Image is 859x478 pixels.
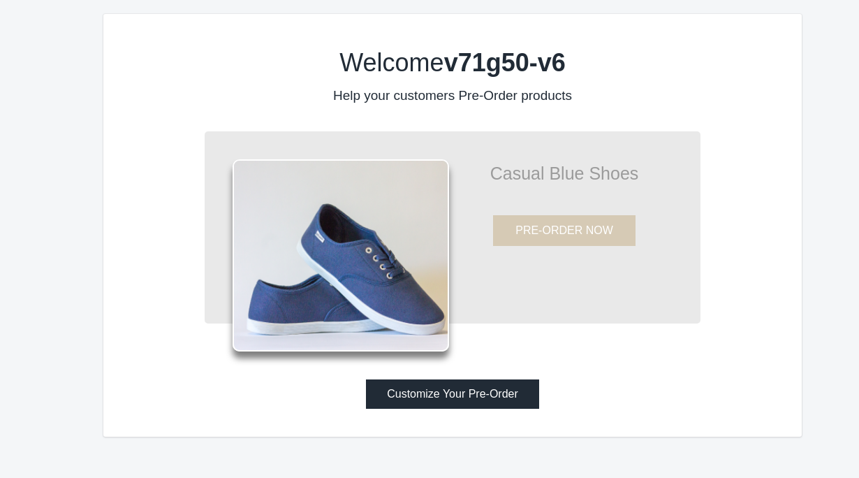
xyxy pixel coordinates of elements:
img: shoes.png [233,159,449,352]
button: Customize Your Pre-Order [366,379,539,409]
label: Help your customers Pre-Order products [333,88,572,103]
p: Casual Blue Shoes [449,166,680,180]
button: PRE-ORDER NOW [493,215,636,246]
label: Welcome [339,48,566,77]
b: v71g50-v6 [444,48,566,77]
